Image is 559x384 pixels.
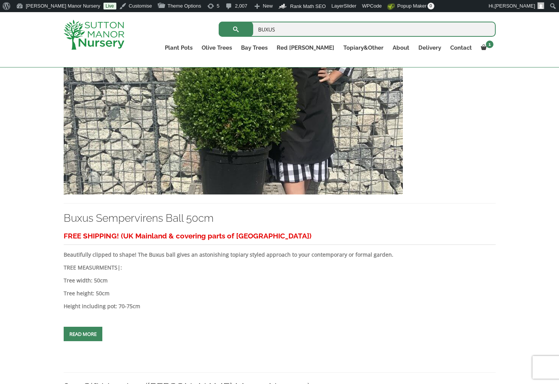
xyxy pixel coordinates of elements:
[160,42,197,53] a: Plant Pots
[446,42,476,53] a: Contact
[476,42,496,53] a: 1
[103,3,116,9] a: Live
[64,290,110,297] strong: Tree height: 50cm
[64,251,393,258] strong: Beautifully clipped to shape! The Buxus ball gives an astonishing topiary styled approach to your...
[339,42,388,53] a: Topiary&Other
[427,3,434,9] span: 0
[197,42,236,53] a: Olive Trees
[236,42,272,53] a: Bay Trees
[272,42,339,53] a: Red [PERSON_NAME]
[64,212,214,224] a: Buxus Sempervirens Ball 50cm
[64,277,108,284] strong: Tree width: 50cm
[495,3,535,9] span: [PERSON_NAME]
[64,31,403,194] img: Buxus Sempervirens Ball 50cm - IMG 7687
[414,42,446,53] a: Delivery
[64,20,124,50] img: logo
[388,42,414,53] a: About
[64,264,122,271] strong: TREE MEASURMENTS|:
[219,22,496,37] input: Search...
[64,302,140,310] strong: Height including pot: 70-75cm
[486,41,493,48] span: 1
[290,3,326,9] span: Rank Math SEO
[64,327,102,341] a: Read more
[64,109,403,116] a: Buxus Sempervirens Ball 50cm
[64,229,496,243] h3: FREE SHIPPING! (UK Mainland & covering parts of [GEOGRAPHIC_DATA])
